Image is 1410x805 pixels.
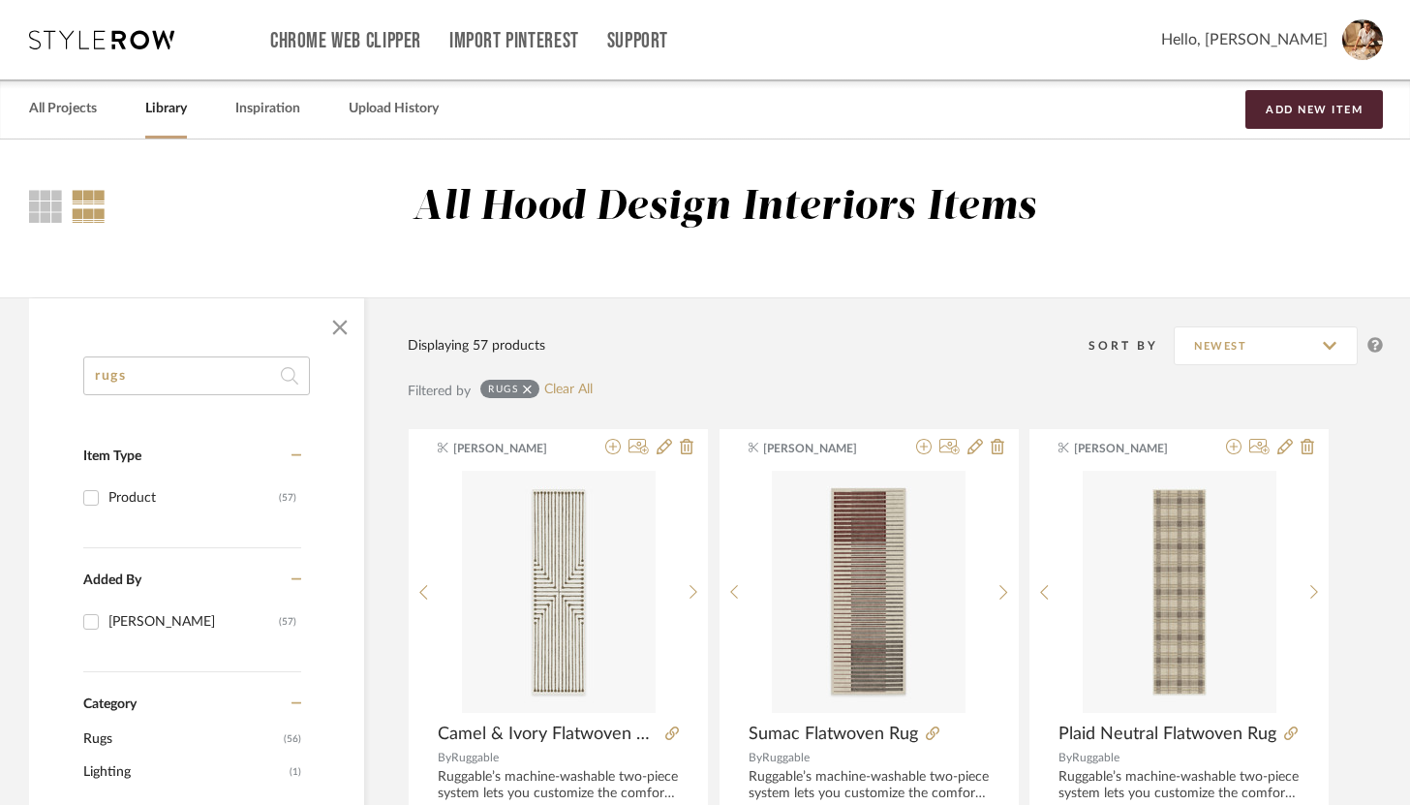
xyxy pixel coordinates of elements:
span: [PERSON_NAME] [1074,440,1196,457]
a: Clear All [544,382,593,398]
span: Camel & Ivory Flatwoven Rug [438,724,658,745]
span: Item Type [83,449,141,463]
span: By [438,752,451,763]
div: Ruggable’s machine-washable two-piece system lets you customize the comfort for every space. Simp... [438,769,679,802]
span: By [749,752,762,763]
span: [PERSON_NAME] [763,440,885,457]
a: Support [607,33,668,49]
span: Ruggable [451,752,499,763]
input: Search within 57 results [83,356,310,395]
span: Sumac Flatwoven Rug [749,724,918,745]
img: Camel & Ivory Flatwoven Rug [462,471,656,713]
button: Add New Item [1245,90,1383,129]
span: Category [83,697,137,713]
a: Inspiration [235,96,300,122]
span: Added By [83,573,141,587]
span: Ruggable [762,752,810,763]
span: Hello, [PERSON_NAME] [1161,28,1328,51]
a: Library [145,96,187,122]
a: Import Pinterest [449,33,579,49]
div: Displaying 57 products [408,335,545,356]
a: All Projects [29,96,97,122]
span: Rugs [83,723,279,756]
img: Sumac Flatwoven Rug [772,471,966,713]
a: Chrome Web Clipper [270,33,421,49]
div: Ruggable’s machine-washable two-piece system lets you customize the comfort for every space. Simp... [749,769,990,802]
div: Ruggable’s machine-washable two-piece system lets you customize the comfort for every space. Simp... [1058,769,1300,802]
a: Upload History [349,96,439,122]
span: Plaid Neutral Flatwoven Rug [1058,724,1276,745]
span: [PERSON_NAME] [453,440,575,457]
div: [PERSON_NAME] [108,606,279,637]
div: Sort By [1088,336,1174,356]
div: (57) [279,606,296,637]
div: All Hood Design Interiors Items [413,183,1036,232]
div: rugs [488,383,518,395]
div: Product [108,482,279,513]
span: By [1058,752,1072,763]
img: Plaid Neutral Flatwoven Rug [1083,471,1276,713]
span: Lighting [83,756,285,789]
img: avatar [1342,19,1383,60]
button: Close [321,308,359,347]
div: (57) [279,482,296,513]
div: Filtered by [408,381,471,402]
span: Ruggable [1072,752,1119,763]
span: (1) [290,757,301,788]
span: (56) [284,724,301,755]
